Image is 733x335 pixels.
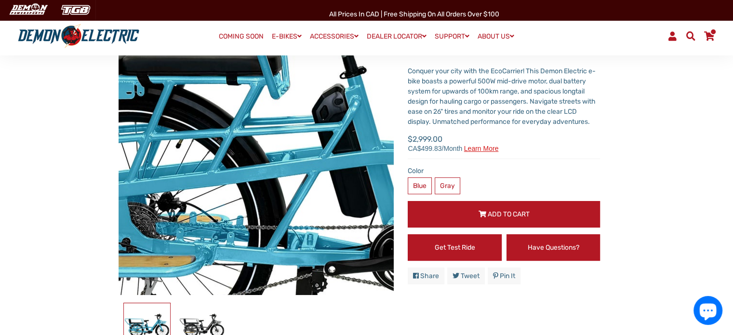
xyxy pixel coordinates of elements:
[506,234,600,261] a: Have Questions?
[691,296,725,327] inbox-online-store-chat: Shopify online store chat
[215,30,267,43] a: COMING SOON
[435,177,460,194] label: Gray
[408,66,600,127] div: Conquer your city with the EcoCarrier! This Demon Electric e-bike boasts a powerful 500W mid-driv...
[14,24,143,49] img: Demon Electric logo
[408,134,498,152] span: $2,999.00
[329,10,499,18] span: All Prices in CAD | Free shipping on all orders over $100
[408,177,432,194] label: Blue
[408,166,600,176] label: Color
[5,2,51,18] img: Demon Electric
[56,2,95,18] img: TGB Canada
[420,272,439,280] span: Share
[488,210,530,218] span: Add to Cart
[268,29,305,43] a: E-BIKES
[363,29,430,43] a: DEALER LOCATOR
[461,272,480,280] span: Tweet
[431,29,473,43] a: SUPPORT
[500,272,515,280] span: Pin it
[474,29,518,43] a: ABOUT US
[307,29,362,43] a: ACCESSORIES
[408,234,502,261] a: Get Test Ride
[408,201,600,228] button: Add to Cart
